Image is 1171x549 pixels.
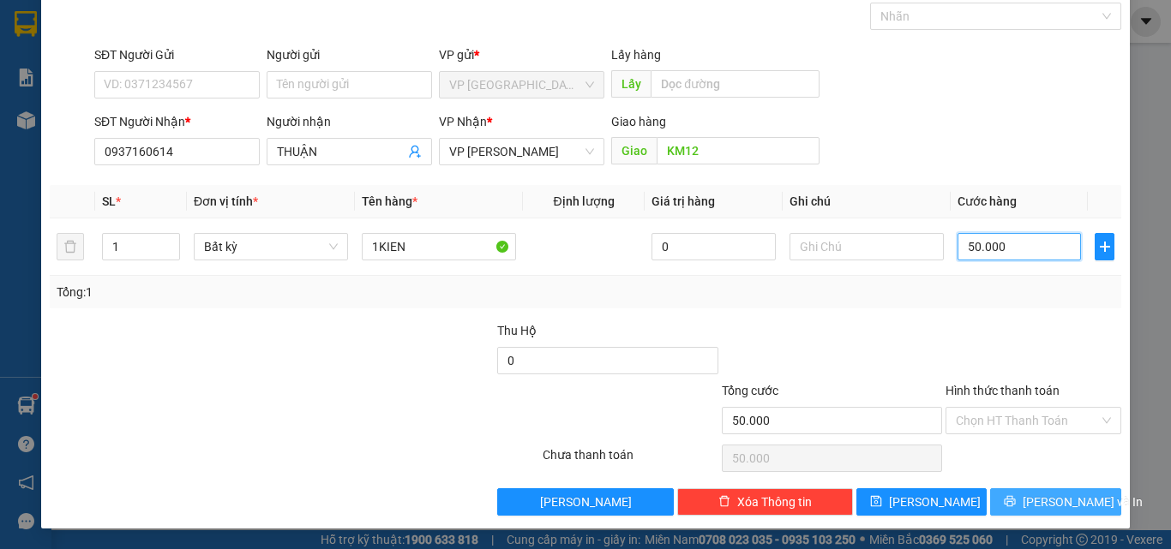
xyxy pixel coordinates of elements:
button: [PERSON_NAME] [497,488,673,516]
th: Ghi chú [783,185,951,218]
span: user-add [408,145,422,158]
span: [PERSON_NAME] và In [1023,492,1143,511]
span: Giao [611,137,657,164]
div: VP gửi [439,45,604,64]
span: Đơn vị tính [194,194,258,208]
span: VP Nhận [439,115,487,128]
input: 0 [652,233,775,260]
span: Tên hàng [362,194,417,208]
span: [PERSON_NAME] [540,492,632,511]
span: Giao hàng [611,115,666,128]
button: save[PERSON_NAME] [856,488,988,516]
span: Xóa Thông tin [737,492,812,511]
span: plus [1096,240,1114,254]
span: Cước hàng [958,194,1017,208]
span: Thu Hộ [497,324,537,337]
b: BIÊN NHẬN GỬI HÀNG HÓA [111,25,165,164]
li: (c) 2017 [144,81,236,103]
div: SĐT Người Nhận [94,112,260,131]
input: Dọc đường [657,137,820,164]
input: Dọc đường [651,70,820,98]
div: Tổng: 1 [57,283,453,301]
span: Định lượng [553,194,614,208]
img: logo.jpg [186,21,227,63]
span: Bất kỳ [204,234,338,260]
span: Lấy hàng [611,48,661,62]
input: Ghi Chú [790,233,944,260]
span: save [870,495,882,509]
span: Tổng cước [722,384,778,397]
div: Người gửi [267,45,432,64]
button: deleteXóa Thông tin [677,488,853,516]
span: [PERSON_NAME] [889,492,981,511]
b: [DOMAIN_NAME] [144,65,236,79]
span: SL [102,194,116,208]
span: Lấy [611,70,651,98]
input: VD: Bàn, Ghế [362,233,516,260]
span: printer [1004,495,1016,509]
span: VP Phan Thiết [449,139,594,164]
button: printer[PERSON_NAME] và In [990,488,1121,516]
span: VP Sài Gòn [449,72,594,98]
div: Người nhận [267,112,432,131]
div: SĐT Người Gửi [94,45,260,64]
b: [PERSON_NAME] [21,110,97,191]
label: Hình thức thanh toán [946,384,1060,397]
span: delete [718,495,730,509]
div: Chưa thanh toán [541,445,720,475]
button: delete [57,233,84,260]
button: plus [1095,233,1114,260]
span: Giá trị hàng [652,194,715,208]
